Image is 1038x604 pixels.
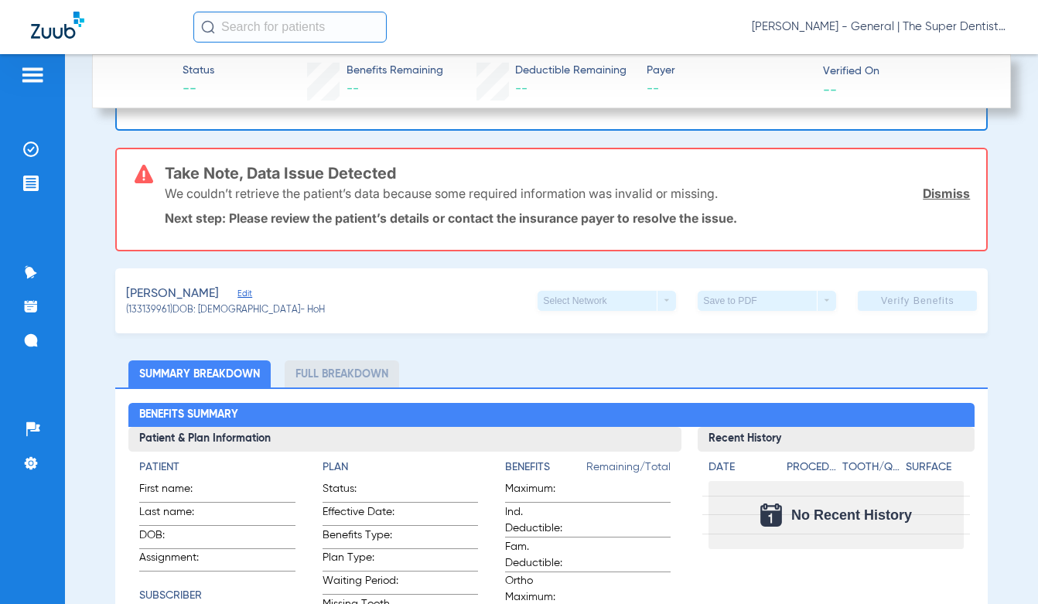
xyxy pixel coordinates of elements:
p: Next step: Please review the patient’s details or contact the insurance payer to resolve the issue. [165,210,971,226]
h3: Take Note, Data Issue Detected [165,166,971,181]
h4: Date [709,459,773,476]
img: Calendar [760,503,782,527]
img: error-icon [135,165,153,183]
span: Benefits Type: [323,527,398,548]
h3: Recent History [698,427,975,452]
span: Deductible Remaining [515,63,627,79]
span: No Recent History [791,507,912,523]
span: Ind. Deductible: [505,504,581,537]
p: We couldn’t retrieve the patient’s data because some required information was invalid or missing. [165,186,718,201]
span: Remaining/Total [586,459,671,481]
span: Edit [237,288,251,303]
h4: Surface [906,459,964,476]
span: Status: [323,481,398,502]
a: Dismiss [923,186,970,201]
span: [PERSON_NAME] [126,285,219,304]
span: First name: [139,481,215,502]
span: Effective Date: [323,504,398,525]
span: -- [515,83,528,95]
app-breakdown-title: Procedure [787,459,837,481]
span: (133139961) DOB: [DEMOGRAPHIC_DATA] - HoH [126,304,325,318]
input: Search for patients [193,12,387,43]
span: Verified On [823,63,986,80]
span: Maximum: [505,481,581,502]
span: Payer [647,63,810,79]
span: Status [183,63,214,79]
li: Full Breakdown [285,360,399,387]
span: Fam. Deductible: [505,539,581,572]
li: Summary Breakdown [128,360,271,387]
span: -- [183,80,214,99]
span: Waiting Period: [323,573,398,594]
span: Assignment: [139,550,215,571]
h4: Procedure [787,459,837,476]
h4: Plan [323,459,479,476]
span: Plan Type: [323,550,398,571]
h3: Patient & Plan Information [128,427,681,452]
img: Search Icon [201,20,215,34]
app-breakdown-title: Tooth/Quad [842,459,900,481]
app-breakdown-title: Surface [906,459,964,481]
span: -- [823,81,837,97]
span: Last name: [139,504,215,525]
h4: Benefits [505,459,586,476]
iframe: Chat Widget [961,530,1038,604]
h4: Tooth/Quad [842,459,900,476]
span: Benefits Remaining [347,63,443,79]
span: [PERSON_NAME] - General | The Super Dentists [752,19,1007,35]
h2: Benefits Summary [128,403,975,428]
app-breakdown-title: Date [709,459,773,481]
h4: Patient [139,459,295,476]
span: DOB: [139,527,215,548]
img: hamburger-icon [20,66,45,84]
h4: Subscriber [139,588,295,604]
img: Zuub Logo [31,12,84,39]
span: -- [647,80,810,99]
app-breakdown-title: Benefits [505,459,586,481]
span: -- [347,83,359,95]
